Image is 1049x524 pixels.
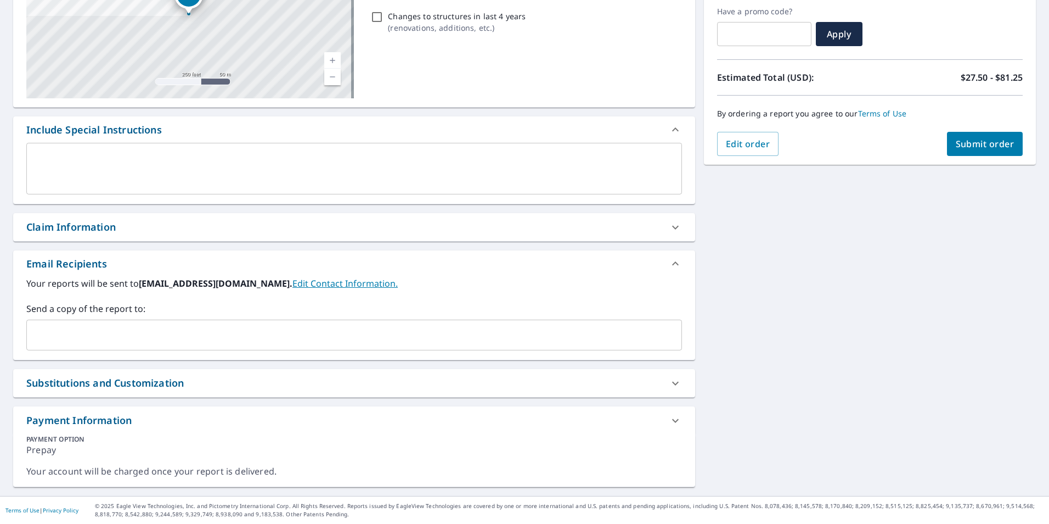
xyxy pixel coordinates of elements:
div: Substitutions and Customization [13,369,695,397]
b: [EMAIL_ADDRESS][DOMAIN_NAME]. [139,277,292,289]
span: Apply [825,28,854,40]
a: Privacy Policy [43,506,78,514]
button: Apply [816,22,862,46]
a: Current Level 17, Zoom In [324,52,341,69]
div: Email Recipients [26,257,107,271]
span: Submit order [956,138,1014,150]
div: Payment Information [13,406,695,434]
div: Payment Information [26,413,132,428]
label: Send a copy of the report to: [26,302,682,315]
div: PAYMENT OPTION [26,434,682,444]
a: EditContactInfo [292,277,398,289]
a: Terms of Use [858,108,907,119]
div: Prepay [26,444,682,465]
p: © 2025 Eagle View Technologies, Inc. and Pictometry International Corp. All Rights Reserved. Repo... [95,502,1044,519]
div: Claim Information [26,220,116,235]
p: | [5,507,78,514]
div: Include Special Instructions [13,116,695,143]
span: Edit order [726,138,770,150]
div: Your account will be charged once your report is delivered. [26,465,682,478]
div: Email Recipients [13,250,695,277]
button: Submit order [947,132,1023,156]
p: Estimated Total (USD): [717,71,870,84]
label: Your reports will be sent to [26,277,682,290]
label: Have a promo code? [717,7,811,16]
div: Include Special Instructions [26,122,162,137]
p: ( renovations, additions, etc. ) [388,22,526,34]
p: Changes to structures in last 4 years [388,10,526,22]
a: Current Level 17, Zoom Out [324,69,341,85]
p: By ordering a report you agree to our [717,109,1023,119]
div: Claim Information [13,213,695,241]
a: Terms of Use [5,506,40,514]
div: Substitutions and Customization [26,376,184,391]
button: Edit order [717,132,779,156]
p: $27.50 - $81.25 [961,71,1023,84]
